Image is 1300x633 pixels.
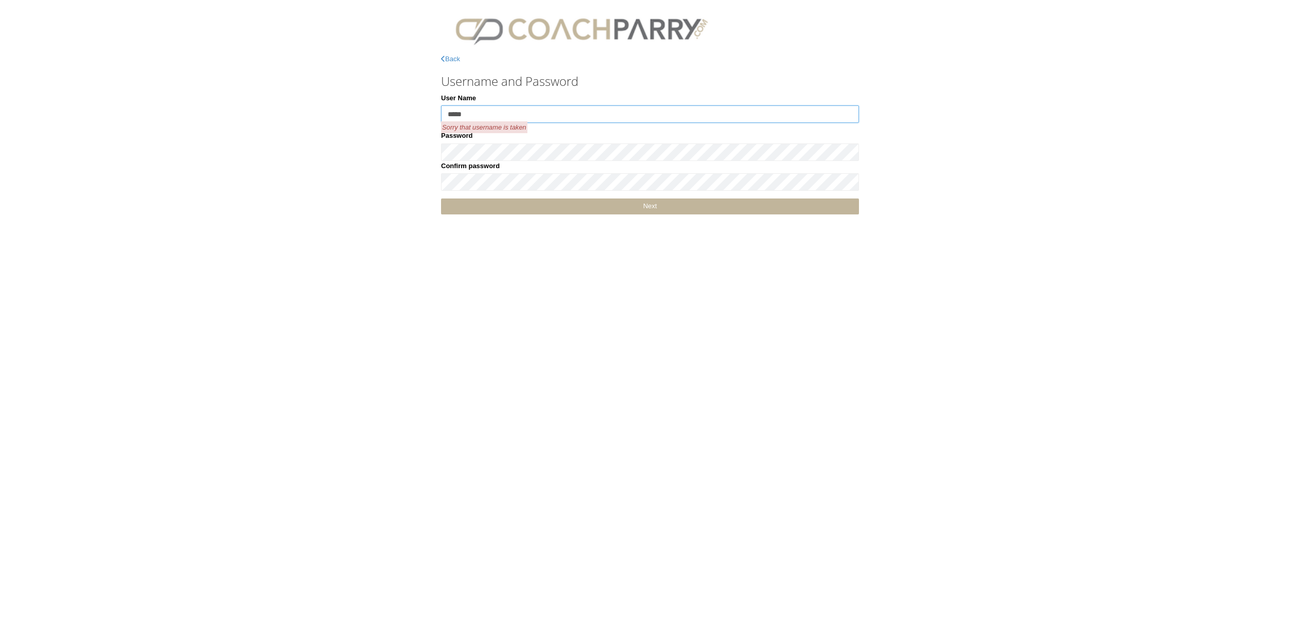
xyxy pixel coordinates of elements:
[441,55,460,63] a: Back
[441,121,527,133] span: Sorry that username is taken
[441,75,859,88] h3: Username and Password
[441,131,472,141] label: Password
[441,93,476,103] label: User Name
[441,10,722,49] img: CPlogo.png
[441,161,500,171] label: Confirm password
[441,198,859,214] a: Next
